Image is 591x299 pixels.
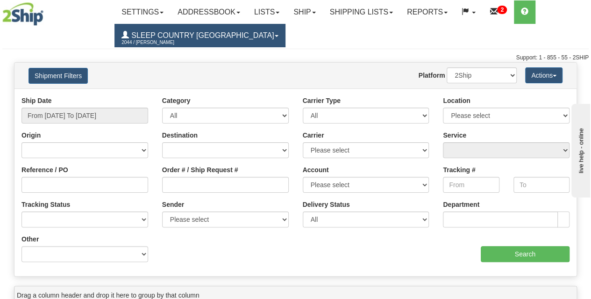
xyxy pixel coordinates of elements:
label: Other [21,234,39,244]
div: Support: 1 - 855 - 55 - 2SHIP [2,54,589,62]
span: 2044 / [PERSON_NAME] [121,38,192,47]
input: Search [481,246,570,262]
label: Destination [162,131,198,140]
input: From [443,177,499,193]
label: Carrier Type [303,96,341,105]
a: Addressbook [171,0,247,24]
a: Shipping lists [323,0,400,24]
a: 2 [483,0,514,24]
label: Order # / Ship Request # [162,165,238,175]
img: logo2044.jpg [2,2,43,26]
label: Reference / PO [21,165,68,175]
label: Location [443,96,470,105]
label: Tracking Status [21,200,70,209]
label: Tracking # [443,165,475,175]
a: Settings [114,0,171,24]
sup: 2 [497,6,507,14]
label: Service [443,131,466,140]
label: Category [162,96,191,105]
a: Reports [400,0,455,24]
label: Sender [162,200,184,209]
a: Sleep Country [GEOGRAPHIC_DATA] 2044 / [PERSON_NAME] [114,24,285,47]
a: Lists [247,0,286,24]
label: Origin [21,131,41,140]
label: Platform [419,71,445,80]
a: Ship [286,0,322,24]
div: live help - online [7,8,86,15]
label: Delivery Status [303,200,350,209]
button: Actions [525,67,563,83]
iframe: chat widget [570,102,590,197]
label: Carrier [303,131,324,140]
label: Account [303,165,329,175]
label: Ship Date [21,96,52,105]
label: Department [443,200,479,209]
span: Sleep Country [GEOGRAPHIC_DATA] [129,31,274,39]
button: Shipment Filters [28,68,88,84]
input: To [513,177,570,193]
